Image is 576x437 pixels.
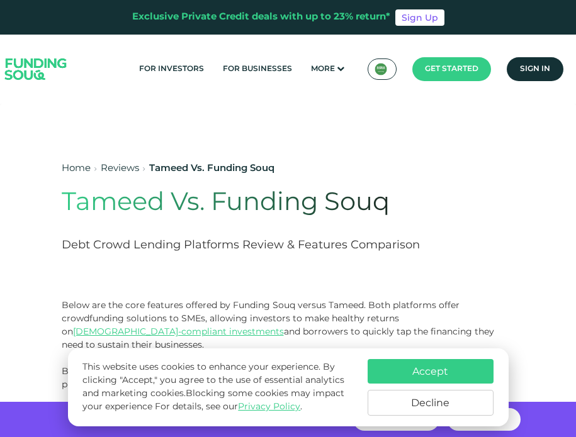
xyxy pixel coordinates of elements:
[507,57,563,81] a: Sign in
[238,402,300,411] a: Privacy Policy
[73,326,284,337] a: [DEMOGRAPHIC_DATA]-compliant investments
[69,415,307,424] span: Invest with no hidden fees and get returns of up to
[149,162,274,176] div: Tameed Vs. Funding Souq
[136,59,207,80] a: For Investors
[101,164,139,173] a: Reviews
[368,390,494,416] button: Decline
[62,365,505,390] span: But there are many key differences. So which platform is best for you? Below we’ve highlighted th...
[520,65,550,73] span: Sign in
[62,238,424,253] h2: Debt Crowd Lending Platforms Review & Features Comparison
[62,299,494,350] span: Below are the core features offered by Funding Souq versus Tameed. Both platforms offer crowdfund...
[425,65,478,73] span: Get started
[368,359,494,384] button: Accept
[311,65,335,73] span: More
[62,189,424,219] h1: Tameed Vs. Funding Souq
[62,164,91,173] a: Home
[220,59,295,80] a: For Businesses
[155,402,302,411] span: For details, see our .
[375,63,387,75] img: SA Flag
[82,389,344,411] span: Blocking some cookies may impact your experience
[132,10,390,25] div: Exclusive Private Credit deals with up to 23% return*
[395,9,444,26] a: Sign Up
[82,361,354,414] p: This website uses cookies to enhance your experience. By clicking "Accept," you agree to the use ...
